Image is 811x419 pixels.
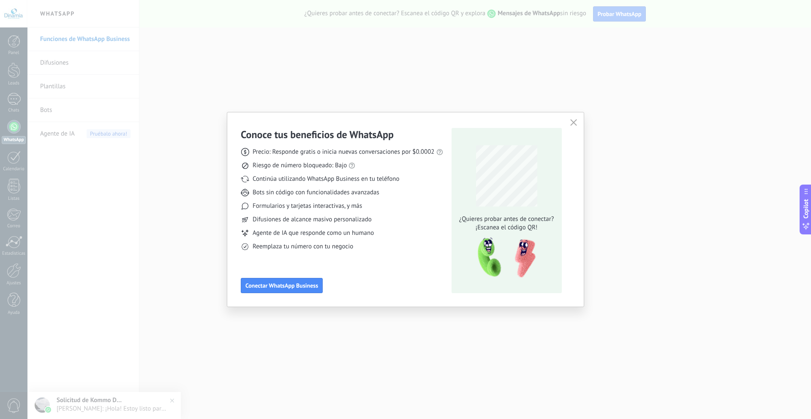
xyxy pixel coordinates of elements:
span: Agente de IA que responde como un humano [253,229,374,237]
span: ¡Escanea el código QR! [457,223,556,232]
span: Precio: Responde gratis o inicia nuevas conversaciones por $0.0002 [253,148,435,156]
button: Conectar WhatsApp Business [241,278,323,293]
span: Formularios y tarjetas interactivas, y más [253,202,362,210]
span: Riesgo de número bloqueado: Bajo [253,161,347,170]
h3: Conoce tus beneficios de WhatsApp [241,128,394,141]
span: Difusiones de alcance masivo personalizado [253,215,372,224]
span: Copilot [802,199,810,219]
span: Bots sin código con funcionalidades avanzadas [253,188,379,197]
span: Continúa utilizando WhatsApp Business en tu teléfono [253,175,399,183]
span: Conectar WhatsApp Business [245,283,318,288]
span: Reemplaza tu número con tu negocio [253,242,353,251]
span: ¿Quieres probar antes de conectar? [457,215,556,223]
img: qr-pic-1x.png [471,235,537,280]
